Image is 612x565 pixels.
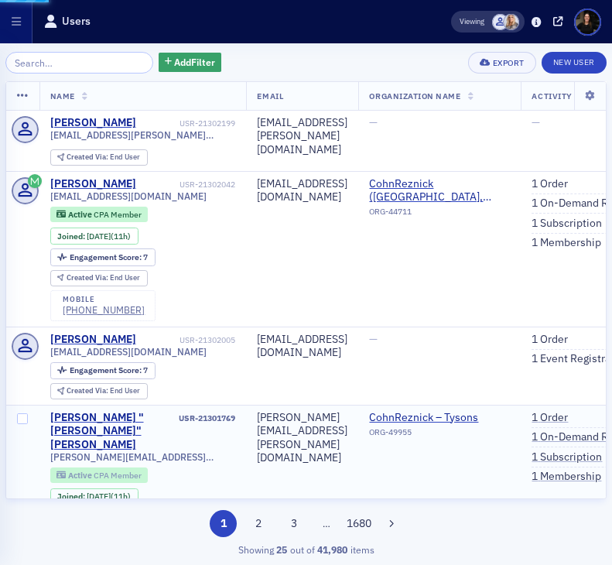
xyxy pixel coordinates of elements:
[532,470,601,484] a: 1 Membership
[63,295,145,304] div: mobile
[68,209,94,220] span: Active
[532,91,572,101] span: Activity
[257,333,347,360] div: [EMAIL_ADDRESS][DOMAIN_NAME]
[57,231,87,241] span: Joined :
[369,115,378,129] span: —
[532,450,602,464] a: 1 Subscription
[94,470,142,481] span: CPA Member
[532,217,602,231] a: 1 Subscription
[50,346,207,358] span: [EMAIL_ADDRESS][DOMAIN_NAME]
[50,467,149,483] div: Active: Active: CPA Member
[369,177,510,204] a: CohnReznick ([GEOGRAPHIC_DATA], [GEOGRAPHIC_DATA])
[50,333,136,347] a: [PERSON_NAME]
[468,52,535,74] button: Export
[50,228,138,245] div: Joined: 2025-09-10 00:00:00
[280,510,307,537] button: 3
[316,516,337,530] span: …
[532,333,568,347] a: 1 Order
[532,115,540,129] span: —
[63,304,145,316] a: [PHONE_NUMBER]
[50,411,176,452] a: [PERSON_NAME] "[PERSON_NAME]" [PERSON_NAME]
[369,91,460,101] span: Organization Name
[492,14,508,30] span: Justin Chase
[87,231,111,241] span: [DATE]
[50,177,136,191] a: [PERSON_NAME]
[50,270,148,286] div: Created Via: End User
[138,118,235,128] div: USR-21302199
[245,510,272,537] button: 2
[315,543,350,556] strong: 41,980
[50,91,75,101] span: Name
[50,362,156,379] div: Engagement Score: 7
[257,91,283,101] span: Email
[257,116,347,157] div: [EMAIL_ADDRESS][PERSON_NAME][DOMAIN_NAME]
[68,470,94,481] span: Active
[138,180,235,190] div: USR-21302042
[369,207,510,222] div: ORG-44711
[62,14,91,29] h1: Users
[50,116,136,130] a: [PERSON_NAME]
[67,153,140,162] div: End User
[532,177,568,191] a: 1 Order
[67,387,140,395] div: End User
[50,451,236,463] span: [PERSON_NAME][EMAIL_ADDRESS][PERSON_NAME][DOMAIN_NAME]
[87,491,131,502] div: (11h)
[493,59,525,67] div: Export
[369,427,510,443] div: ORG-49955
[56,470,141,480] a: Active CPA Member
[257,177,347,204] div: [EMAIL_ADDRESS][DOMAIN_NAME]
[5,52,153,74] input: Search…
[50,129,236,141] span: [EMAIL_ADDRESS][PERSON_NAME][DOMAIN_NAME]
[274,543,290,556] strong: 25
[94,209,142,220] span: CPA Member
[503,14,519,30] span: Emily Trott
[56,209,141,219] a: Active CPA Member
[70,253,148,262] div: 7
[50,207,149,222] div: Active: Active: CPA Member
[210,510,237,537] button: 1
[50,248,156,265] div: Engagement Score: 7
[532,411,568,425] a: 1 Order
[257,411,347,465] div: [PERSON_NAME][EMAIL_ADDRESS][PERSON_NAME][DOMAIN_NAME]
[138,335,235,345] div: USR-21302005
[179,413,235,423] div: USR-21301769
[50,383,148,399] div: Created Via: End User
[369,332,378,346] span: —
[369,411,510,425] a: CohnReznick – Tysons
[50,149,148,166] div: Created Via: End User
[174,55,215,69] span: Add Filter
[50,190,207,202] span: [EMAIL_ADDRESS][DOMAIN_NAME]
[70,366,148,375] div: 7
[345,510,372,537] button: 1680
[87,491,111,502] span: [DATE]
[574,9,601,36] span: Profile
[70,252,143,262] span: Engagement Score :
[532,236,601,250] a: 1 Membership
[50,488,138,505] div: Joined: 2025-09-10 00:00:00
[70,365,143,375] span: Engagement Score :
[67,272,110,282] span: Created Via :
[57,491,87,502] span: Joined :
[87,231,131,241] div: (11h)
[67,385,110,395] span: Created Via :
[67,152,110,162] span: Created Via :
[369,177,510,204] span: CohnReznick (Bethesda, MD)
[460,16,484,27] span: Viewing
[542,52,607,74] a: New User
[159,53,222,72] button: AddFilter
[5,543,607,556] div: Showing out of items
[67,274,140,282] div: End User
